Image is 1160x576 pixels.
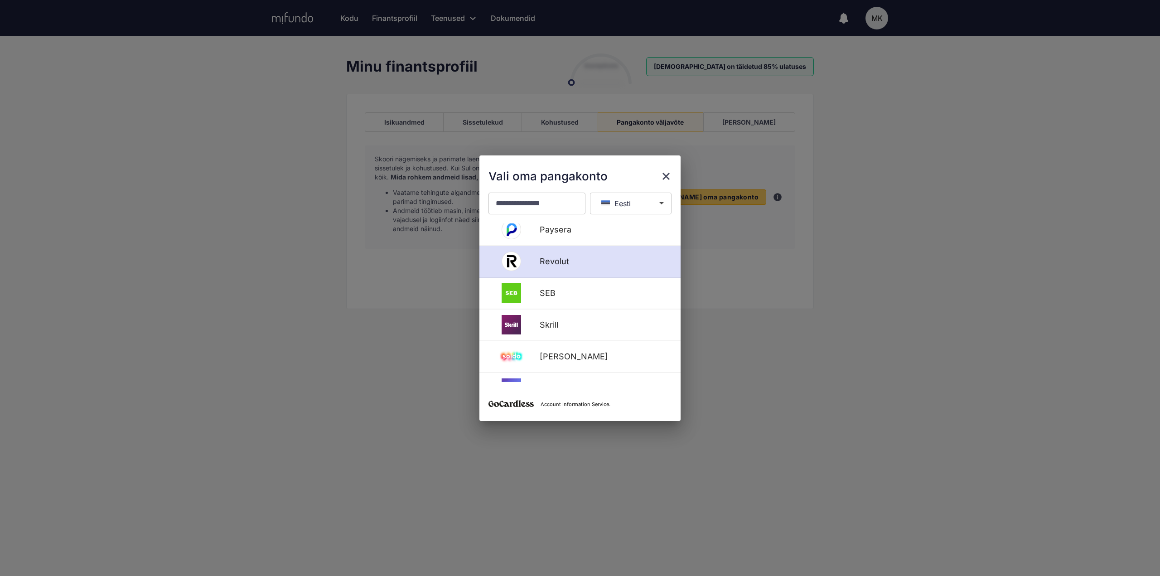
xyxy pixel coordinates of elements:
img: GoCardless logo [488,400,534,407]
div: Paysera [534,225,672,234]
div: Revolut [534,257,672,266]
img: Stripe logo [488,378,534,398]
img: SEB logo [488,283,534,303]
div: Vali oma pangakonto [488,169,608,184]
img: Paysera logo [488,220,534,239]
div: SEB [534,288,672,298]
img: Soldo logo [488,347,534,366]
img: Skrill logo [488,315,534,334]
button: Eesti [590,193,672,214]
div: Skrill [534,320,672,329]
p: Account Information Service. [541,401,610,407]
button: close [661,171,672,182]
img: Revolut logo [488,252,534,271]
div: [PERSON_NAME] [534,352,672,361]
